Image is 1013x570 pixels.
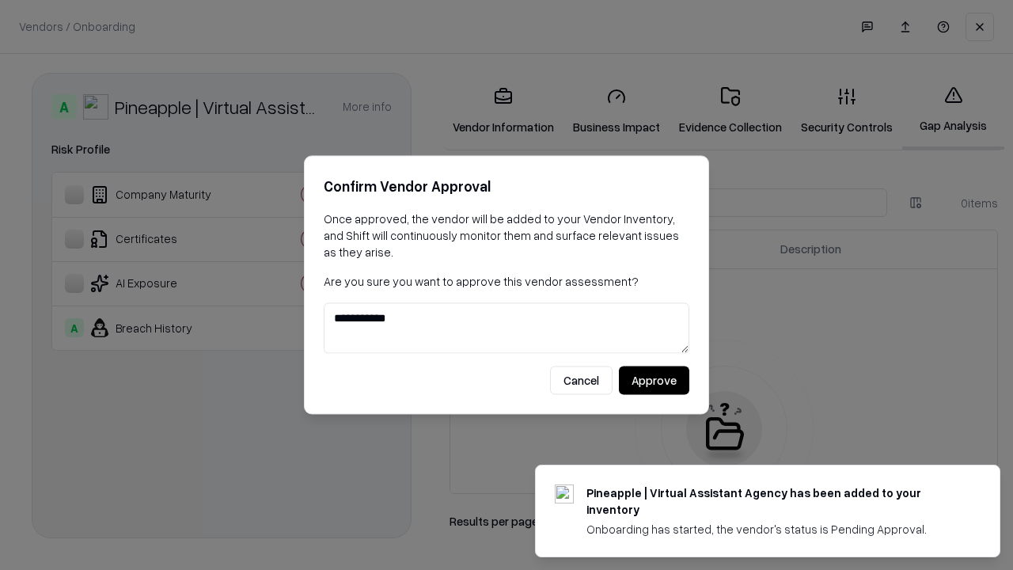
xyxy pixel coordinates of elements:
[324,273,689,290] p: Are you sure you want to approve this vendor assessment?
[550,367,613,395] button: Cancel
[586,484,962,518] div: Pineapple | Virtual Assistant Agency has been added to your inventory
[324,175,689,198] h2: Confirm Vendor Approval
[619,367,689,395] button: Approve
[555,484,574,503] img: trypineapple.com
[324,211,689,260] p: Once approved, the vendor will be added to your Vendor Inventory, and Shift will continuously mon...
[586,521,962,538] div: Onboarding has started, the vendor's status is Pending Approval.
